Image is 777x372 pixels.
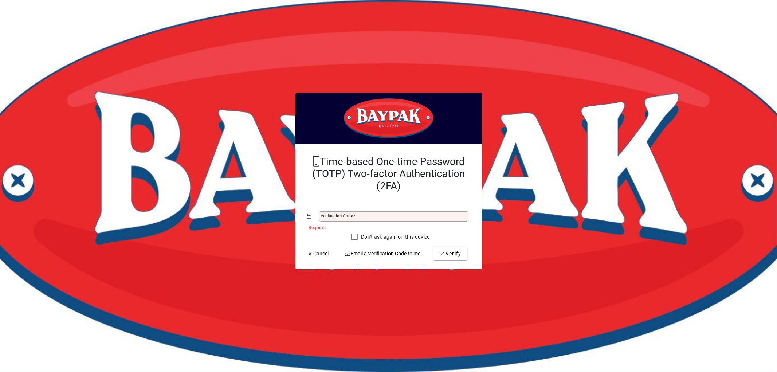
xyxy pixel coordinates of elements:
label: Don't ask again on this device [360,233,430,240]
h2: Time-based One-time Password (TOTP) Two-factor Authentication (2FA) [307,156,470,192]
button: Cancel [304,247,332,260]
span: Cancel [307,250,329,258]
span: Verify [439,250,462,258]
span: Email a Verification Code to me [344,250,421,258]
mat-label: Verification code [321,213,353,218]
button: Email a Verification Code to me [341,247,424,260]
mat-error: Required [309,223,464,231]
button: Verify [433,247,467,260]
